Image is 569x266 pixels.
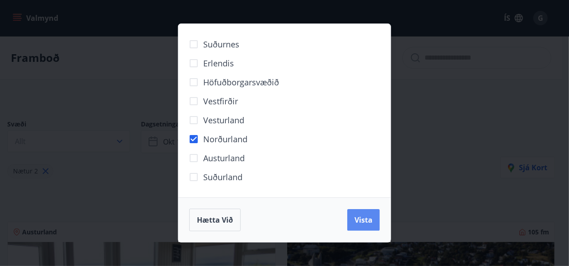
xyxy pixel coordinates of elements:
[203,95,238,107] span: Vestfirðir
[203,152,245,164] span: Austurland
[203,38,239,50] span: Suðurnes
[203,57,234,69] span: Erlendis
[203,171,243,183] span: Suðurland
[203,133,247,145] span: Norðurland
[354,215,373,225] span: Vista
[197,215,233,225] span: Hætta við
[203,114,244,126] span: Vesturland
[347,209,380,231] button: Vista
[189,209,241,231] button: Hætta við
[203,76,279,88] span: Höfuðborgarsvæðið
